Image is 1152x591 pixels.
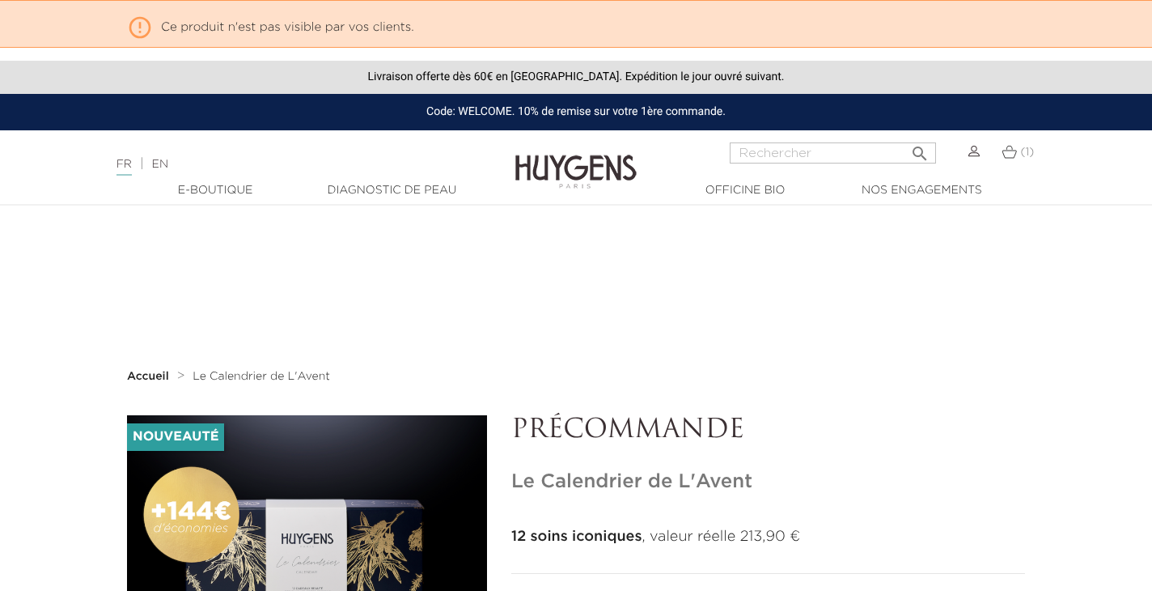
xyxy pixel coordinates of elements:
[127,11,153,36] i: 
[116,159,132,176] a: FR
[311,182,472,199] a: Diagnostic de peau
[134,182,296,199] a: E-Boutique
[511,526,1025,548] p: , valeur réelle 213,90 €
[127,11,1025,37] p: Ce produit n'est pas visible par vos clients.
[152,159,168,170] a: EN
[841,182,1002,199] a: Nos engagements
[193,371,330,382] span: Le Calendrier de L'Avent
[511,470,1025,494] h1: Le Calendrier de L'Avent
[127,371,169,382] strong: Accueil
[127,423,224,451] li: Nouveauté
[910,139,930,159] i: 
[108,155,468,174] div: |
[511,529,642,544] strong: 12 soins iconiques
[730,142,936,164] input: Rechercher
[905,138,934,159] button: 
[193,370,330,383] a: Le Calendrier de L'Avent
[664,182,826,199] a: Officine Bio
[1002,146,1035,159] a: (1)
[515,129,637,191] img: Huygens
[511,415,1025,446] p: PRÉCOMMANDE
[127,370,172,383] a: Accueil
[1021,147,1035,158] span: (1)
